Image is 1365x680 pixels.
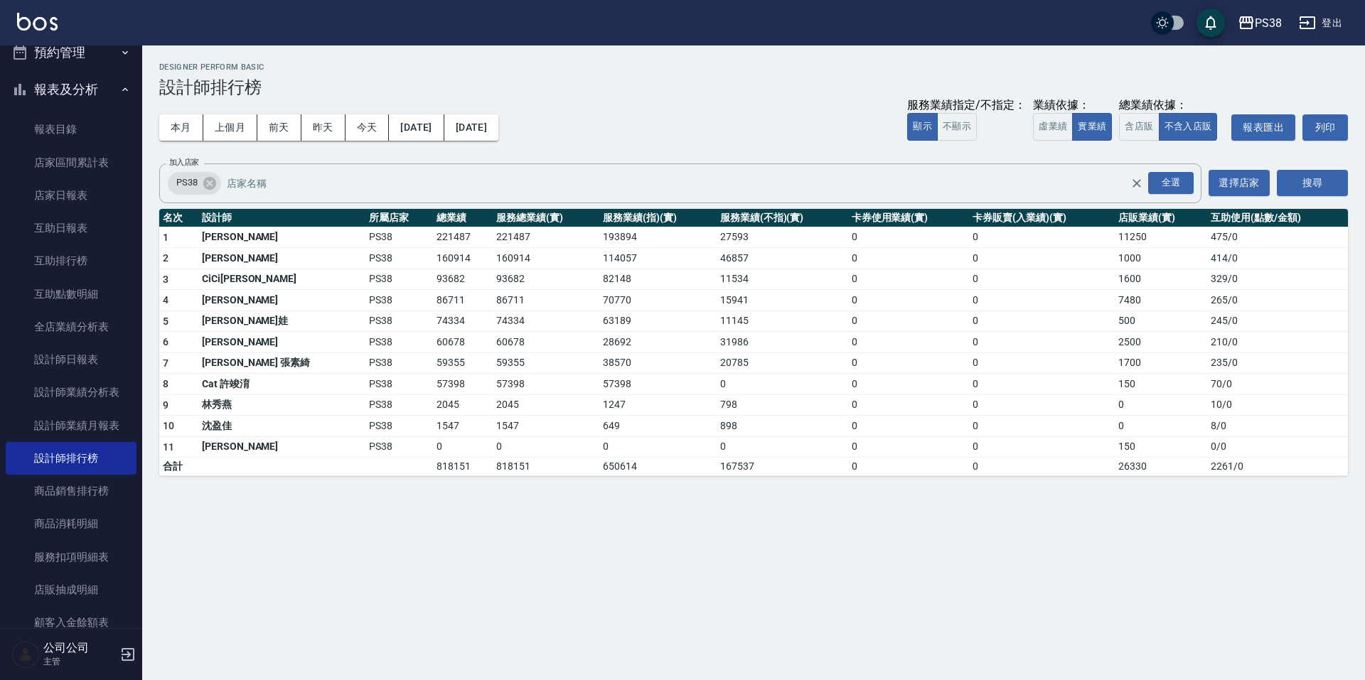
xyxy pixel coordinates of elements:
td: 57398 [433,374,493,395]
td: 0 [848,332,969,353]
td: 500 [1115,311,1207,332]
button: 顯示 [907,113,938,141]
td: 235 / 0 [1207,352,1348,374]
span: 6 [163,336,168,347]
td: 86711 [433,290,493,311]
td: 74334 [433,311,493,332]
td: 0 [969,394,1115,416]
td: 1547 [433,416,493,437]
a: 顧客入金餘額表 [6,606,136,639]
td: 0 [717,436,848,458]
td: 649 [599,416,717,437]
a: 商品銷售排行榜 [6,475,136,507]
a: 設計師業績分析表 [6,376,136,409]
span: 2 [163,252,168,264]
td: 0 [848,352,969,374]
td: 60678 [493,332,599,353]
th: 設計師 [198,209,365,227]
th: 名次 [159,209,198,227]
a: 店家日報表 [6,179,136,212]
td: 林秀燕 [198,394,365,416]
td: [PERSON_NAME] [198,227,365,248]
td: 160914 [433,248,493,269]
td: 0 [969,374,1115,395]
td: 0 [969,248,1115,269]
td: 0 [969,416,1115,437]
td: 0 [599,436,717,458]
td: [PERSON_NAME] [198,332,365,353]
td: 0 [848,248,969,269]
td: 0 [969,352,1115,374]
span: 5 [163,315,168,327]
button: 登出 [1293,10,1348,36]
td: 0 [969,311,1115,332]
td: 0 [848,290,969,311]
td: 0 [969,436,1115,458]
td: [PERSON_NAME] [198,248,365,269]
button: 上個月 [203,114,257,141]
td: 70770 [599,290,717,311]
td: 114057 [599,248,717,269]
td: 57398 [493,374,599,395]
td: 86711 [493,290,599,311]
td: 798 [717,394,848,416]
span: 9 [163,399,168,411]
td: 0 [969,227,1115,248]
td: 26330 [1115,458,1207,476]
p: 主管 [43,655,116,668]
td: 0 [969,458,1115,476]
td: 1547 [493,416,599,437]
div: PS38 [1255,14,1282,32]
td: 0 [848,416,969,437]
td: 898 [717,416,848,437]
td: 221487 [493,227,599,248]
h2: Designer Perform Basic [159,63,1348,72]
button: [DATE] [389,114,444,141]
td: PS38 [365,311,433,332]
a: 互助排行榜 [6,244,136,277]
td: [PERSON_NAME] 張素綺 [198,352,365,374]
td: 2045 [493,394,599,416]
img: Person [11,640,40,669]
td: 57398 [599,374,717,395]
a: 報表目錄 [6,113,136,146]
td: 59355 [433,352,493,374]
td: 167537 [717,458,848,476]
td: 414 / 0 [1207,248,1348,269]
button: 列印 [1302,114,1348,141]
td: CiCi[PERSON_NAME] [198,269,365,290]
button: PS38 [1232,9,1288,38]
td: PS38 [365,332,433,353]
div: PS38 [168,172,221,195]
div: 服務業績指定/不指定： [907,98,1026,113]
td: 0 [848,311,969,332]
button: 搜尋 [1277,170,1348,196]
td: 0 [848,269,969,290]
a: 店家區間累計表 [6,146,136,179]
td: [PERSON_NAME] [198,290,365,311]
td: 265 / 0 [1207,290,1348,311]
td: 0 [1115,416,1207,437]
th: 服務總業績(實) [493,209,599,227]
td: 0 [848,458,969,476]
th: 服務業績(不指)(實) [717,209,848,227]
span: 10 [163,420,175,431]
table: a dense table [159,209,1348,477]
td: 60678 [433,332,493,353]
td: 0 / 0 [1207,436,1348,458]
button: save [1197,9,1225,37]
td: 合計 [159,458,198,476]
td: 0 [493,436,599,458]
a: 設計師排行榜 [6,442,136,475]
td: 0 [1115,394,1207,416]
td: 10 / 0 [1207,394,1348,416]
td: PS38 [365,227,433,248]
th: 服務業績(指)(實) [599,209,717,227]
td: PS38 [365,394,433,416]
button: 昨天 [301,114,346,141]
td: 31986 [717,332,848,353]
td: [PERSON_NAME]娃 [198,311,365,332]
button: 報表及分析 [6,71,136,108]
button: 實業績 [1072,113,1112,141]
th: 卡券販賣(入業績)(實) [969,209,1115,227]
